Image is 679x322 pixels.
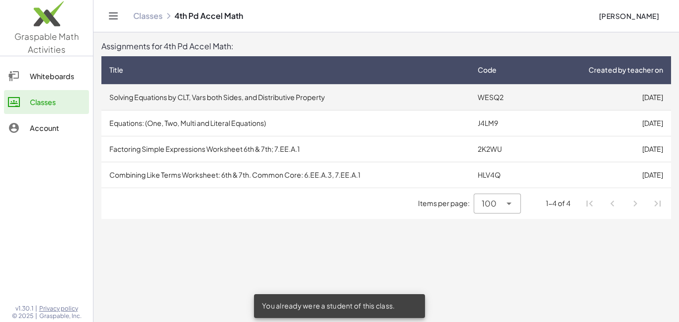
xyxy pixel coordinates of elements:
a: Classes [4,90,89,114]
span: Items per page: [418,198,474,209]
td: WESQ2 [470,84,532,110]
td: J4LM9 [470,110,532,136]
div: You already were a student of this class. [254,294,425,318]
div: Classes [30,96,85,108]
td: HLV4Q [470,162,532,188]
td: Combining Like Terms Worksheet: 6th & 7th. Common Core: 6.EE.A.3, 7.EE.A.1 [101,162,470,188]
td: Solving Equations by CLT, Vars both Sides, and Distributive Property [101,84,470,110]
span: Graspable Math Activities [14,31,79,55]
td: Equations: (One, Two, Multi and Literal Equations) [101,110,470,136]
td: [DATE] [532,84,671,110]
span: | [35,305,37,313]
div: Whiteboards [30,70,85,82]
button: Toggle navigation [105,8,121,24]
span: v1.30.1 [15,305,33,313]
span: 100 [482,198,497,210]
span: [PERSON_NAME] [598,11,659,20]
a: Privacy policy [39,305,82,313]
div: 1-4 of 4 [546,198,571,209]
td: [DATE] [532,162,671,188]
a: Classes [133,11,163,21]
td: [DATE] [532,136,671,162]
span: Created by teacher on [589,65,663,75]
span: © 2025 [12,312,33,320]
span: Title [109,65,123,75]
td: Factoring Simple Expressions Worksheet 6th & 7th; 7.EE.A.1 [101,136,470,162]
a: Whiteboards [4,64,89,88]
div: Assignments for 4th Pd Accel Math: [101,40,671,52]
span: | [35,312,37,320]
nav: Pagination Navigation [579,192,669,215]
span: Code [478,65,497,75]
button: [PERSON_NAME] [591,7,667,25]
a: Account [4,116,89,140]
td: 2K2WU [470,136,532,162]
td: [DATE] [532,110,671,136]
span: Graspable, Inc. [39,312,82,320]
div: Account [30,122,85,134]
